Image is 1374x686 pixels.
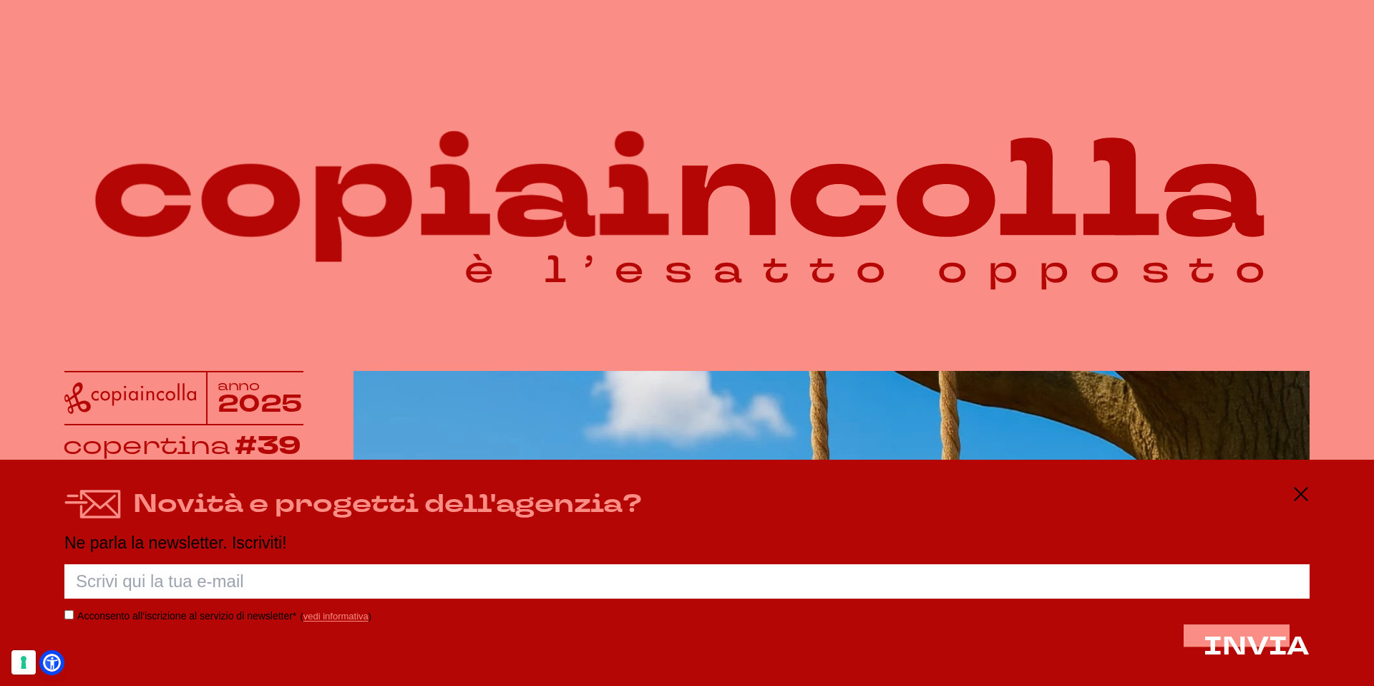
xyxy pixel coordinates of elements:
[303,611,369,622] a: vedi informativa
[63,429,230,462] tspan: copertina
[1204,629,1310,664] span: INVIA
[218,377,260,395] tspan: anno
[300,611,371,622] span: ( )
[11,650,36,675] button: Le tue preferenze relative al consenso per le tecnologie di tracciamento
[235,428,303,464] tspan: #39
[64,564,1310,599] input: Scrivi qui la tua e-mail
[43,654,61,672] a: Open Accessibility Menu
[64,534,1310,552] p: Ne parla la newsletter. Iscriviti!
[77,610,296,622] label: Acconsento all’iscrizione al servizio di newsletter*
[133,485,642,523] h4: Novità e progetti dell'agenzia?
[218,388,304,421] tspan: 2025
[1204,633,1310,661] button: INVIA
